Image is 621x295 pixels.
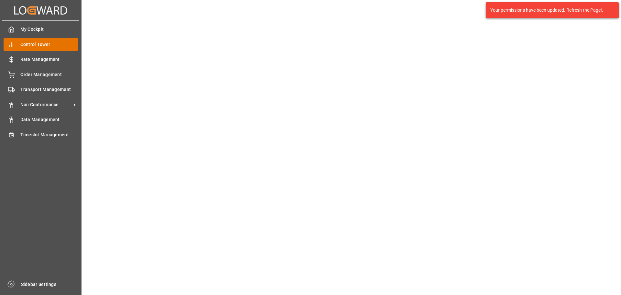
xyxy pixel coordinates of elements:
a: Transport Management [4,83,78,96]
span: Transport Management [20,86,78,93]
span: Sidebar Settings [21,281,79,288]
a: My Cockpit [4,23,78,36]
span: Data Management [20,116,78,123]
span: Timeslot Management [20,131,78,138]
a: Data Management [4,113,78,126]
span: Non Conformance [20,101,71,108]
a: Timeslot Management [4,128,78,141]
span: My Cockpit [20,26,78,33]
a: Rate Management [4,53,78,66]
span: Order Management [20,71,78,78]
a: Order Management [4,68,78,81]
span: Control Tower [20,41,78,48]
span: Rate Management [20,56,78,63]
div: Your permissions have been updated. Refresh the Page!. [490,7,609,14]
a: Control Tower [4,38,78,51]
